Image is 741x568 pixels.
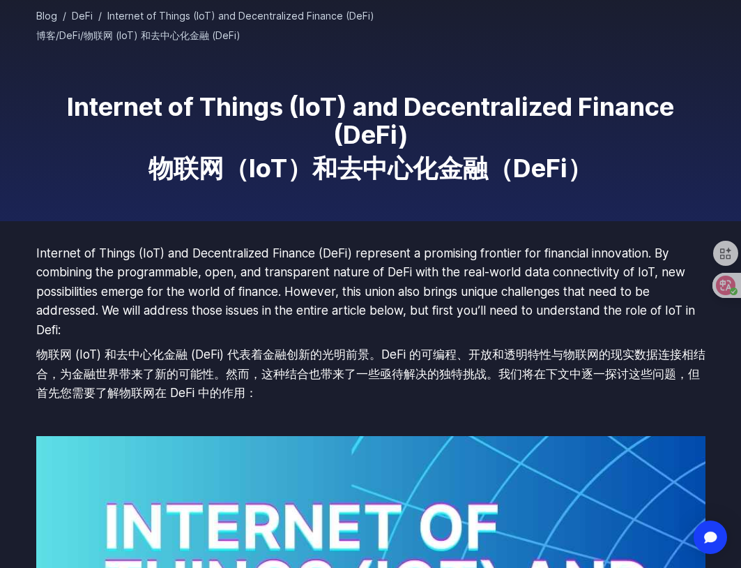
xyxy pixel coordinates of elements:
[72,10,93,22] a: DeFi
[63,10,66,22] span: /
[36,10,57,22] a: Blog
[694,521,727,554] div: Open Intercom Messenger
[36,244,705,408] p: Internet of Things (IoT) and Decentralized Finance (DeFi) represent a promising frontier for fina...
[36,29,240,41] font: 博客/DeFi/物联网 (IoT) 和去中心化金融 (DeFi)
[148,153,593,184] font: 物联网（IoT）和去中心化金融（DeFi）
[107,10,374,22] span: Internet of Things (IoT) and Decentralized Finance (DeFi)
[36,93,705,188] h1: Internet of Things (IoT) and Decentralized Finance (DeFi)
[98,10,102,22] span: /
[36,347,705,400] font: 物联网 (IoT) 和去中心化金融 (DeFi) 代表着金融创新的光明前景。DeFi 的可编程、开放和透明特性与物联网的现实数据连接相结合，为金融世界带来了新的可能性。然而，这种结合也带来了一些...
